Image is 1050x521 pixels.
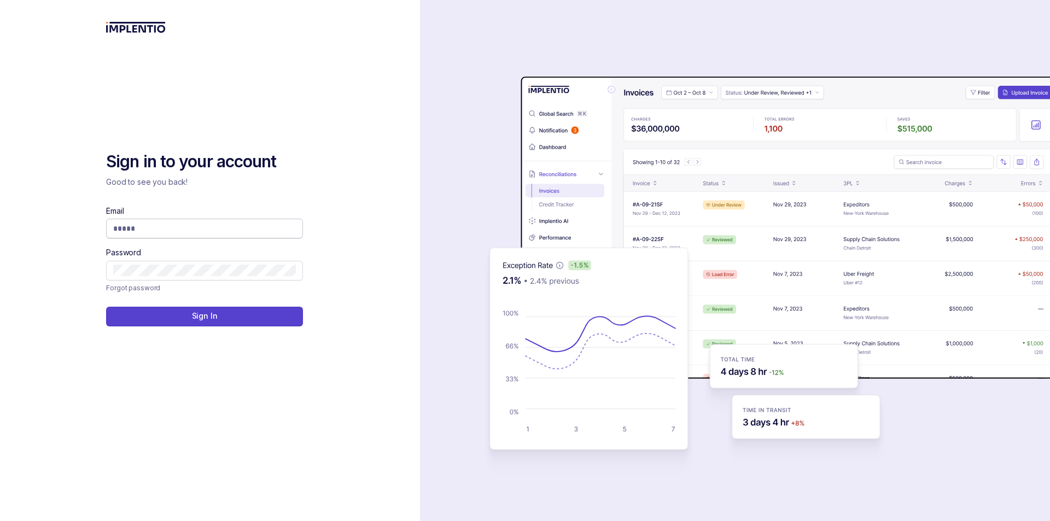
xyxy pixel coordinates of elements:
[106,206,124,216] label: Email
[106,22,166,33] img: logo
[106,283,160,294] a: Link Forgot password
[192,311,218,321] p: Sign In
[106,177,303,188] p: Good to see you back!
[106,151,303,173] h2: Sign in to your account
[106,247,141,258] label: Password
[106,283,160,294] p: Forgot password
[106,307,303,326] button: Sign In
